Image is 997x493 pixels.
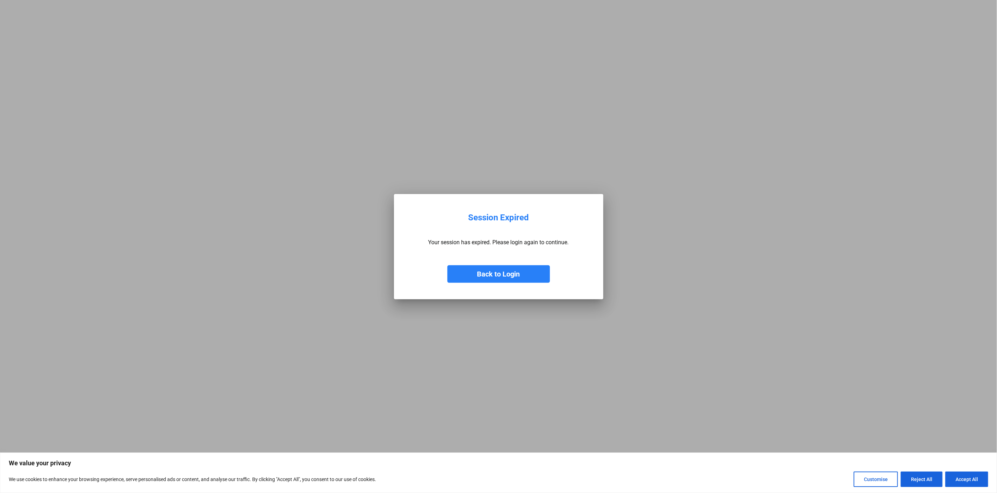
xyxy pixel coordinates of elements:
div: Session Expired [468,213,529,223]
button: Back to Login [447,265,550,283]
p: We value your privacy [9,459,988,467]
p: Your session has expired. Please login again to continue. [428,239,569,246]
p: We use cookies to enhance your browsing experience, serve personalised ads or content, and analys... [9,475,376,484]
button: Customise [854,472,898,487]
button: Accept All [945,472,988,487]
button: Reject All [901,472,943,487]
